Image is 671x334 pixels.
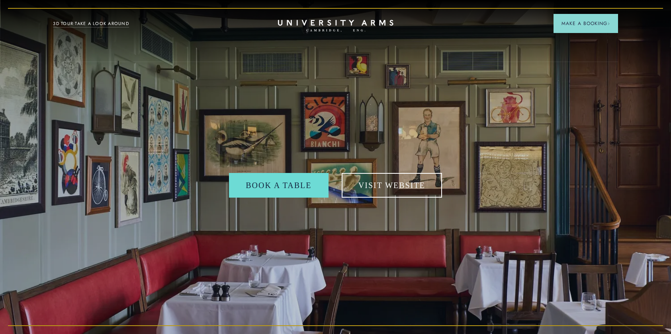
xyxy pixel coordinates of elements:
a: 3D TOUR:TAKE A LOOK AROUND [53,20,129,27]
img: Arrow icon [607,22,610,25]
button: Make a BookingArrow icon [554,14,618,33]
a: Home [278,20,393,32]
span: Make a Booking [561,20,610,27]
a: Visit Website [342,173,442,198]
a: Book a table [229,173,328,198]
